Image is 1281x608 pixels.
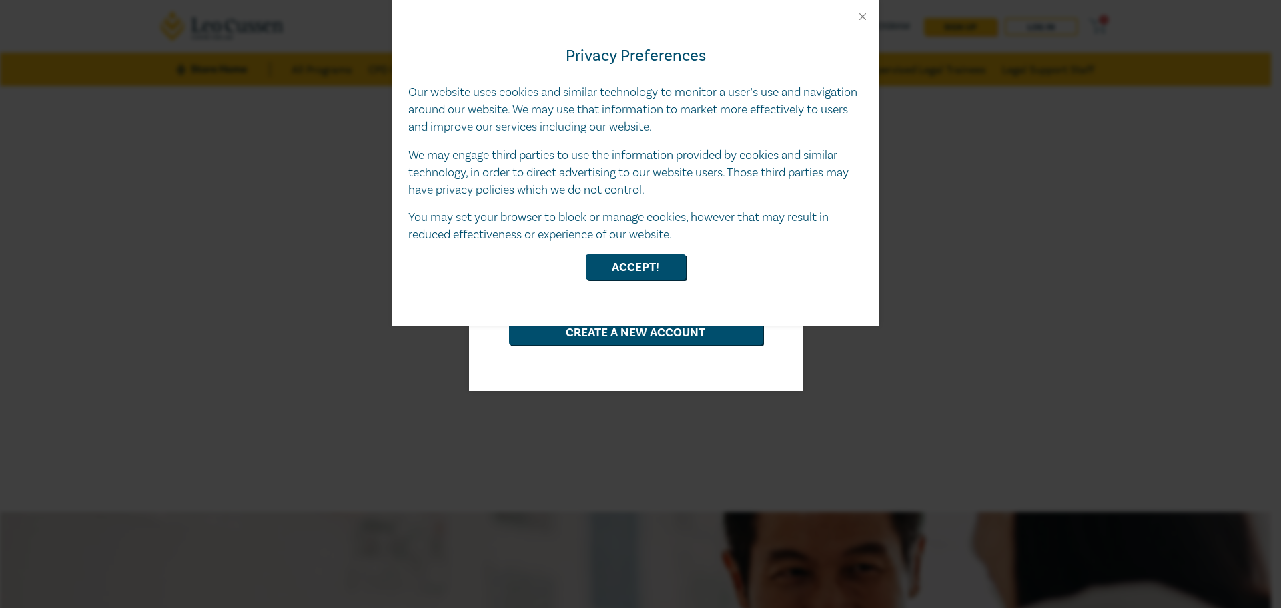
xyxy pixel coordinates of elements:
[408,44,863,68] h4: Privacy Preferences
[408,84,863,136] p: Our website uses cookies and similar technology to monitor a user’s use and navigation around our...
[586,254,686,280] button: Accept!
[408,147,863,199] p: We may engage third parties to use the information provided by cookies and similar technology, in...
[408,209,863,244] p: You may set your browser to block or manage cookies, however that may result in reduced effective...
[857,11,869,23] button: Close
